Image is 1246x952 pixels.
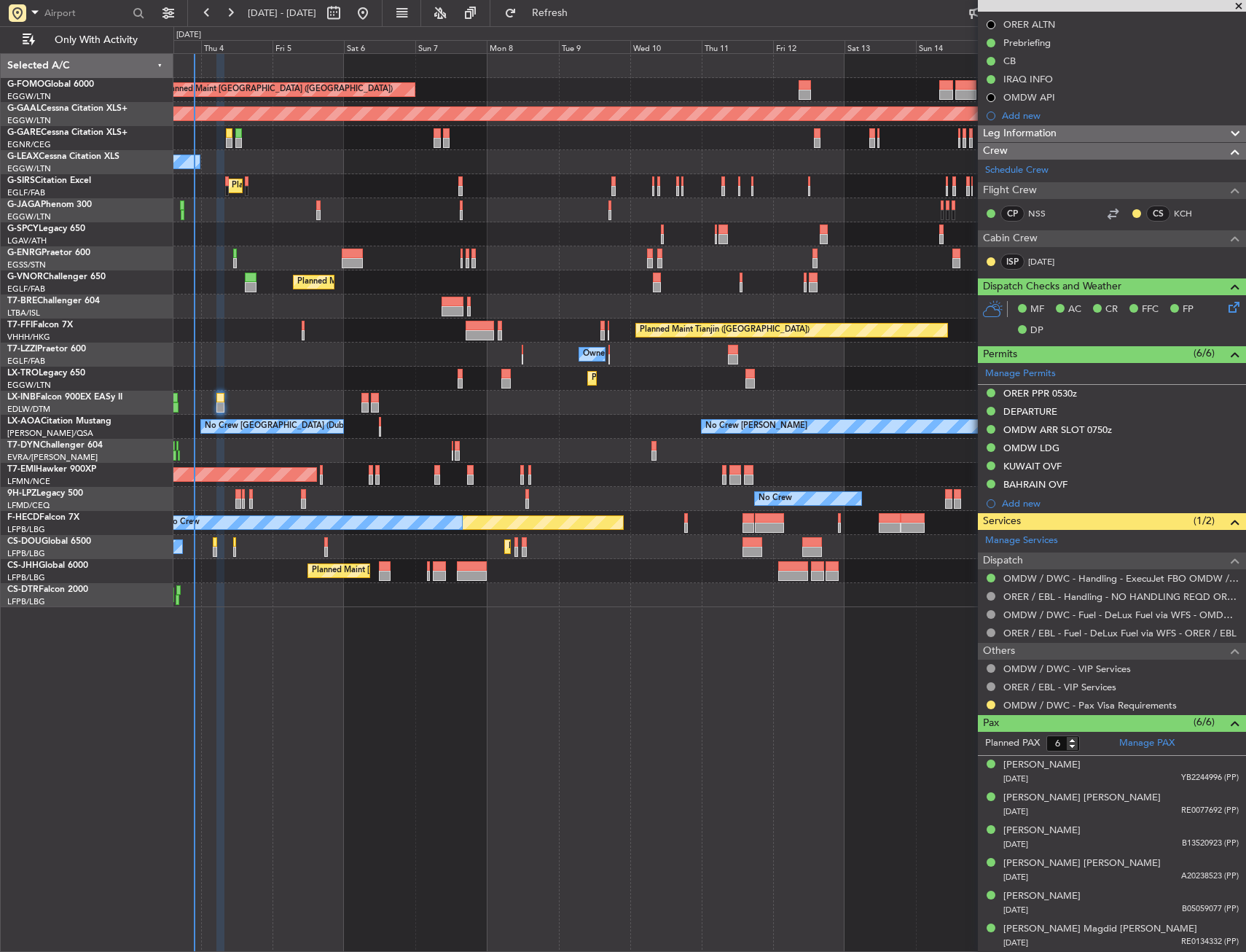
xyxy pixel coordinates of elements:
[7,321,73,329] a: T7-FFIFalcon 7X
[176,29,201,42] div: [DATE]
[7,225,85,233] a: G-SPCYLegacy 650
[7,428,93,439] a: [PERSON_NAME]/QSA
[983,230,1038,247] span: Cabin Crew
[702,40,773,53] div: Thu 11
[7,80,94,89] a: G-FOMOGlobal 6000
[7,393,36,402] span: LX-INB
[7,369,85,378] a: LX-TROLegacy 650
[7,91,51,102] a: EGGW/LTN
[1028,207,1061,220] a: NSS
[559,40,630,53] div: Tue 9
[983,643,1015,660] span: Others
[509,536,738,558] div: Planned Maint [GEOGRAPHIC_DATA] ([GEOGRAPHIC_DATA])
[985,367,1056,381] a: Manage Permits
[1182,838,1239,850] span: B13520923 (PP)
[7,441,40,450] span: T7-DYN
[7,417,41,426] span: LX-AOA
[487,40,558,53] div: Mon 8
[7,187,45,198] a: EGLF/FAB
[7,104,128,113] a: G-GAALCessna Citation XLS+
[7,465,36,474] span: T7-EMI
[38,35,154,45] span: Only With Activity
[7,417,111,426] a: LX-AOACitation Mustang
[248,7,316,20] span: [DATE] - [DATE]
[1003,773,1028,784] span: [DATE]
[7,596,45,607] a: LFPB/LBG
[7,176,91,185] a: G-SIRSCitation Excel
[630,40,702,53] div: Wed 10
[7,537,42,546] span: CS-DOU
[1194,714,1215,730] span: (6/6)
[1002,497,1239,510] div: Add new
[1003,442,1059,454] div: OMDW LDG
[7,489,83,498] a: 9H-LPZLegacy 500
[205,415,369,437] div: No Crew [GEOGRAPHIC_DATA] (Dublin Intl)
[312,560,541,582] div: Planned Maint [GEOGRAPHIC_DATA] ([GEOGRAPHIC_DATA])
[16,28,158,52] button: Only With Activity
[983,278,1121,295] span: Dispatch Checks and Weather
[7,225,39,233] span: G-SPCY
[7,561,88,570] a: CS-JHHGlobal 6000
[1003,478,1067,491] div: BAHRAIN OVF
[640,319,810,341] div: Planned Maint Tianjin ([GEOGRAPHIC_DATA])
[7,332,50,343] a: VHHH/HKG
[1181,772,1239,784] span: YB2244996 (PP)
[1003,839,1028,850] span: [DATE]
[7,404,50,415] a: EDLW/DTM
[1194,513,1215,528] span: (1/2)
[7,200,92,209] a: G-JAGAPhenom 300
[1003,18,1055,31] div: ORER ALTN
[1003,663,1131,675] a: OMDW / DWC - VIP Services
[7,452,98,463] a: EVRA/[PERSON_NAME]
[1003,681,1116,693] a: ORER / EBL - VIP Services
[7,249,90,257] a: G-ENRGPraetor 600
[7,345,86,354] a: T7-LZZIPraetor 600
[1142,303,1159,317] span: FFC
[7,561,39,570] span: CS-JHH
[297,271,527,293] div: Planned Maint [GEOGRAPHIC_DATA] ([GEOGRAPHIC_DATA])
[1003,922,1197,937] div: [PERSON_NAME] Magdid [PERSON_NAME]
[983,182,1037,199] span: Flight Crew
[163,79,393,101] div: Planned Maint [GEOGRAPHIC_DATA] ([GEOGRAPHIC_DATA])
[7,163,51,174] a: EGGW/LTN
[592,367,687,389] div: Planned Maint Dusseldorf
[1003,609,1239,621] a: OMDW / DWC - Fuel - DeLux Fuel via WFS - OMDW / DWC
[983,125,1057,142] span: Leg Information
[520,8,581,18] span: Refresh
[44,2,128,24] input: Airport
[1181,870,1239,883] span: A20238523 (PP)
[1002,109,1239,122] div: Add new
[1003,889,1081,904] div: [PERSON_NAME]
[7,369,39,378] span: LX-TRO
[7,115,51,126] a: EGGW/LTN
[7,273,106,281] a: G-VNORChallenger 650
[1003,824,1081,838] div: [PERSON_NAME]
[7,152,39,161] span: G-LEAX
[773,40,845,53] div: Fri 12
[1003,73,1053,85] div: IRAQ INFO
[1003,699,1177,711] a: OMDW / DWC - Pax Visa Requirements
[1000,254,1024,270] div: ISP
[1003,460,1062,472] div: KUWAIT OVF
[415,40,487,53] div: Sun 7
[1105,303,1118,317] span: CR
[1003,791,1161,805] div: [PERSON_NAME] [PERSON_NAME]
[1174,207,1207,220] a: KCH
[1003,91,1055,104] div: OMDW API
[1003,627,1237,639] a: ORER / EBL - Fuel - DeLux Fuel via WFS - ORER / EBL
[7,260,46,270] a: EGSS/STN
[7,211,51,222] a: EGGW/LTN
[7,548,45,559] a: LFPB/LBG
[7,176,35,185] span: G-SIRS
[273,40,344,53] div: Fri 5
[7,380,51,391] a: EGGW/LTN
[232,175,461,197] div: Planned Maint [GEOGRAPHIC_DATA] ([GEOGRAPHIC_DATA])
[7,513,39,522] span: F-HECD
[344,40,415,53] div: Sat 6
[845,40,916,53] div: Sat 13
[7,465,96,474] a: T7-EMIHawker 900XP
[7,356,45,367] a: EGLF/FAB
[7,139,51,150] a: EGNR/CEG
[1003,758,1081,773] div: [PERSON_NAME]
[7,537,91,546] a: CS-DOUGlobal 6500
